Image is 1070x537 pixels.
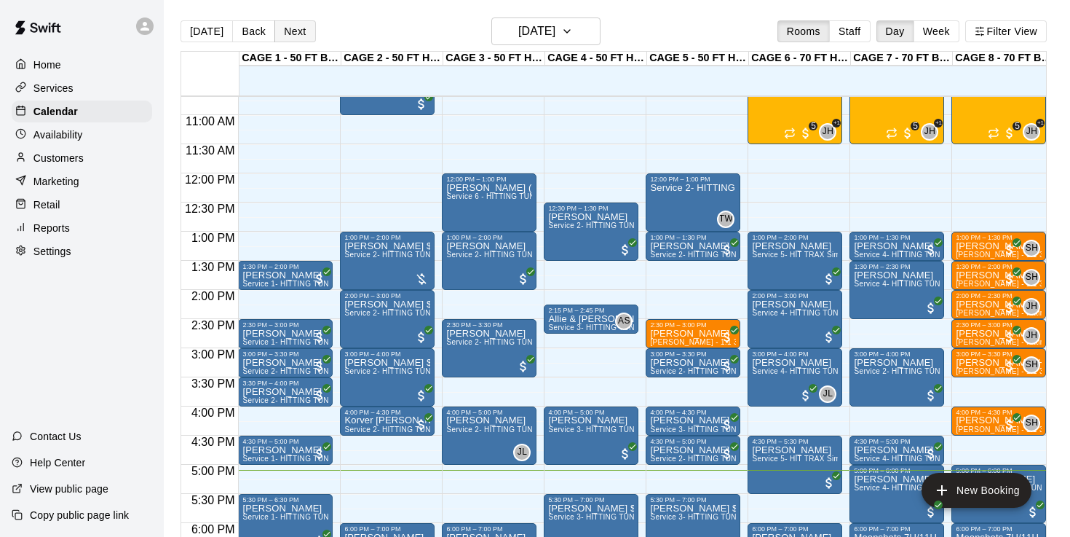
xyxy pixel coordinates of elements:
button: Staff [829,20,871,42]
div: John Havird [921,123,938,141]
div: 2:30 PM – 3:00 PM [242,321,328,329]
div: 1:00 PM – 2:00 PM: David Taylor [748,232,842,290]
span: SH [1026,416,1038,431]
span: Service 4- HITTING TUNNEL RENTAL - 70ft Baseball [854,484,1039,492]
span: Service 2- HITTING TUNNEL RENTAL - 50ft Baseball [242,396,427,404]
a: Calendar [12,101,152,122]
div: 12:00 PM – 1:00 PM [446,176,532,183]
div: 1:30 PM – 2:30 PM: Jesse Brown [849,261,944,319]
button: add [922,473,1031,508]
a: Home [12,54,152,76]
div: 2:30 PM – 3:00 PM: Nick Lekousis [238,319,333,348]
div: 6:00 PM – 7:00 PM [344,525,430,533]
span: All customers have paid [312,330,327,345]
div: 3:00 PM – 4:00 PM [344,350,430,358]
span: Service 4- HITTING TUNNEL RENTAL - 70ft Baseball [854,280,1039,288]
div: 2:30 PM – 3:00 PM [956,321,1042,329]
span: All customers have paid [312,359,327,374]
span: Scott Hairston [1029,356,1040,374]
div: 5:30 PM – 6:30 PM [242,496,328,503]
span: JL [823,387,833,401]
span: Service 3- HITTING TUNNEL RENTAL - 50ft Softball [650,513,831,521]
span: All customers have paid [1002,359,1017,374]
div: 2:30 PM – 3:00 PM [650,321,736,329]
span: Scott Hairston [1029,240,1040,257]
div: 5:00 PM – 6:00 PM [854,467,940,474]
div: 3:00 PM – 3:30 PM [650,350,736,358]
div: 3:00 PM – 3:30 PM: Service 2- HITTING TUNNEL RENTAL - 50ft Baseball [238,348,333,377]
div: 1:00 PM – 1:30 PM: Devin Leo [951,232,1046,261]
button: [DATE] [181,20,233,42]
div: Josh Lusby [513,444,531,461]
span: Service 4- HITTING TUNNEL RENTAL - 70ft Baseball [854,455,1039,463]
span: Recurring event [886,128,897,139]
div: John Havird [1023,123,1040,141]
div: 3:00 PM – 3:30 PM [242,350,328,358]
button: Back [232,20,275,42]
p: Customers [33,151,84,165]
a: Customers [12,147,152,169]
p: Settings [33,244,71,259]
span: All customers have paid [924,505,938,520]
span: All customers have paid [924,243,938,257]
span: Service 2- HITTING TUNNEL RENTAL - 50ft Baseball [242,367,427,375]
span: All customers have paid [516,272,531,286]
button: Next [274,20,315,42]
span: Service 2- HITTING TUNNEL RENTAL - 50ft Baseball [650,367,835,375]
div: Marketing [12,170,152,192]
span: All customers have paid [312,388,327,403]
div: 3:00 PM – 4:00 PM [752,350,838,358]
div: CAGE 7 - 70 FT BB (w/ pitching mound) [851,52,953,66]
p: View public page [30,482,108,496]
span: Service 2- HITTING TUNNEL RENTAL - 50ft Baseball [344,309,529,317]
div: Scott Hairston [1023,269,1040,286]
div: CAGE 4 - 50 FT HYBRID BB/SB [545,52,647,66]
div: 6:00 PM – 7:00 PM [446,525,532,533]
div: TJ Wilcoxson [717,211,734,228]
span: 11:00 AM [182,115,239,128]
div: 12:00 PM – 1:00 PM: Service 2- HITTING TUNNEL RENTAL - 50ft Baseball [646,173,740,232]
span: Service 3- HITTING TUNNEL RENTAL - 50ft Softball [548,426,729,434]
span: 4:30 PM [188,436,239,448]
span: All customers have paid [618,243,633,257]
span: All customers have paid [312,447,327,461]
a: Retail [12,194,152,216]
span: All customers have paid [516,359,531,374]
div: 1:00 PM – 2:00 PM [344,234,430,241]
div: 4:00 PM – 4:30 PM: Ryan Bibiloni [646,407,740,436]
span: Service 1- HITTING TUNNEL RENTAL - 50ft Baseball w/ Auto/Manual Feeder [242,338,510,346]
div: Josh Lusby [819,385,836,403]
div: 12:00 PM – 1:00 PM: Brewer (slow pitch)/NO SHOW [442,173,536,232]
span: All customers have paid [924,447,938,461]
span: 5:30 PM [188,494,239,506]
div: John Havird [1023,298,1040,315]
div: 6:00 PM – 7:00 PM [854,525,940,533]
span: All customers have paid [1002,272,1017,286]
div: CAGE 6 - 70 FT HIT TRAX [749,52,851,66]
span: 12:00 PM [181,173,238,186]
div: 5:30 PM – 7:00 PM [548,496,634,503]
span: All customers have paid [1002,418,1017,432]
p: Reports [33,221,70,235]
span: Service 4- HITTING TUNNEL RENTAL - 70ft Baseball [854,251,1039,259]
span: Service 2- HITTING TUNNEL RENTAL - 50ft Baseball [650,251,835,259]
span: Scott Hairston [1029,415,1040,432]
span: All customers have paid [822,330,836,345]
div: 1:00 PM – 1:30 PM [854,234,940,241]
span: SH [1026,270,1038,285]
div: Availability [12,124,152,146]
span: Service 4- HITTING TUNNEL RENTAL - 70ft Baseball [752,367,937,375]
div: Scott Hairston [1023,415,1040,432]
div: 2:00 PM – 3:00 PM [344,292,430,299]
a: Reports [12,217,152,239]
span: All customers have paid [1026,505,1040,520]
span: Service 4- HITTING TUNNEL RENTAL - 70ft Baseball [752,309,937,317]
span: All customers have paid [1002,301,1017,315]
div: CAGE 2 - 50 FT HYBRID BB/SB [341,52,443,66]
a: Settings [12,240,152,262]
div: 3:00 PM – 4:00 PM: Tom owes $5 [340,348,435,407]
span: Allie Skaggs [621,313,633,330]
div: Scott Hairston [1023,356,1040,374]
div: Scott Hairston [1023,240,1040,257]
span: Service 2- HITTING TUNNEL RENTAL - 50ft Baseball [446,426,631,434]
